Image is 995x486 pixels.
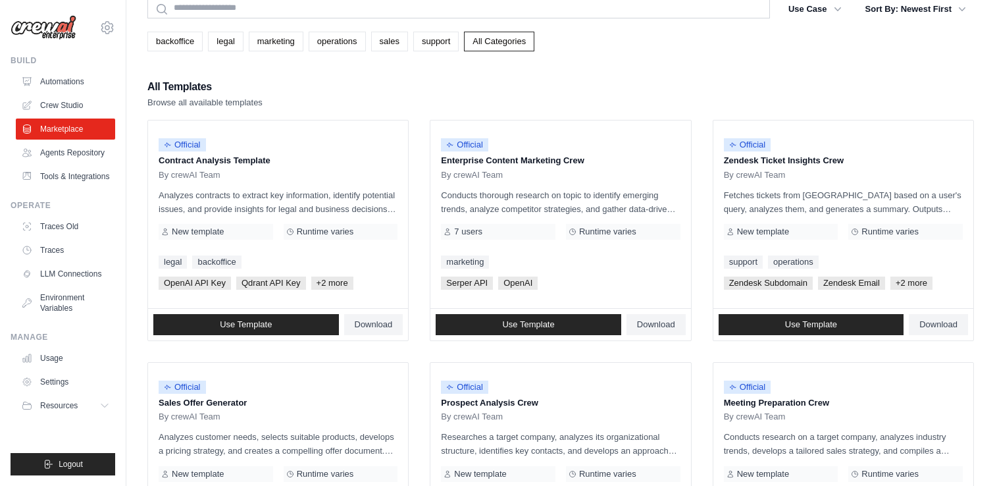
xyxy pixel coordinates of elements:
[355,319,393,330] span: Download
[441,396,680,410] p: Prospect Analysis Crew
[890,277,932,290] span: +2 more
[40,400,78,411] span: Resources
[16,142,115,163] a: Agents Repository
[16,240,115,261] a: Traces
[413,32,459,51] a: support
[11,453,115,475] button: Logout
[441,170,503,180] span: By crewAI Team
[159,430,397,458] p: Analyzes customer needs, selects suitable products, develops a pricing strategy, and creates a co...
[441,430,680,458] p: Researches a target company, analyzes its organizational structure, identifies key contacts, and ...
[159,138,206,151] span: Official
[16,71,115,92] a: Automations
[724,430,963,458] p: Conducts research on a target company, analyzes industry trends, develops a tailored sales strate...
[626,314,686,335] a: Download
[153,314,339,335] a: Use Template
[441,256,489,269] a: marketing
[159,396,397,410] p: Sales Offer Generator
[159,154,397,167] p: Contract Analysis Template
[236,277,306,290] span: Qdrant API Key
[724,256,763,269] a: support
[441,277,493,290] span: Serper API
[249,32,303,51] a: marketing
[441,188,680,216] p: Conducts thorough research on topic to identify emerging trends, analyze competitor strategies, a...
[441,138,488,151] span: Official
[159,188,397,216] p: Analyzes contracts to extract key information, identify potential issues, and provide insights fo...
[16,371,115,392] a: Settings
[464,32,534,51] a: All Categories
[11,55,115,66] div: Build
[861,227,919,237] span: Runtime varies
[436,314,621,335] a: Use Template
[861,469,919,479] span: Runtime varies
[579,227,636,237] span: Runtime varies
[297,469,354,479] span: Runtime varies
[737,227,789,237] span: New template
[441,154,680,167] p: Enterprise Content Marketing Crew
[637,319,675,330] span: Download
[159,277,231,290] span: OpenAI API Key
[454,469,506,479] span: New template
[147,78,263,96] h2: All Templates
[719,314,904,335] a: Use Template
[208,32,243,51] a: legal
[297,227,354,237] span: Runtime varies
[919,319,957,330] span: Download
[724,277,813,290] span: Zendesk Subdomain
[311,277,353,290] span: +2 more
[371,32,408,51] a: sales
[16,95,115,116] a: Crew Studio
[441,412,503,422] span: By crewAI Team
[724,138,771,151] span: Official
[454,227,482,237] span: 7 users
[818,277,885,290] span: Zendesk Email
[172,227,224,237] span: New template
[724,170,786,180] span: By crewAI Team
[147,96,263,109] p: Browse all available templates
[724,154,963,167] p: Zendesk Ticket Insights Crew
[16,263,115,284] a: LLM Connections
[579,469,636,479] span: Runtime varies
[16,216,115,237] a: Traces Old
[159,412,220,422] span: By crewAI Team
[502,319,554,330] span: Use Template
[785,319,837,330] span: Use Template
[309,32,366,51] a: operations
[16,166,115,187] a: Tools & Integrations
[16,348,115,369] a: Usage
[16,119,115,140] a: Marketplace
[11,15,76,40] img: Logo
[724,188,963,216] p: Fetches tickets from [GEOGRAPHIC_DATA] based on a user's query, analyzes them, and generates a su...
[16,287,115,319] a: Environment Variables
[192,256,241,269] a: backoffice
[768,256,819,269] a: operations
[441,381,488,394] span: Official
[159,170,220,180] span: By crewAI Team
[220,319,272,330] span: Use Template
[737,469,789,479] span: New template
[11,332,115,342] div: Manage
[344,314,403,335] a: Download
[11,200,115,211] div: Operate
[147,32,203,51] a: backoffice
[724,412,786,422] span: By crewAI Team
[159,256,187,269] a: legal
[498,277,538,290] span: OpenAI
[159,381,206,394] span: Official
[909,314,968,335] a: Download
[724,396,963,410] p: Meeting Preparation Crew
[16,395,115,416] button: Resources
[59,459,83,470] span: Logout
[172,469,224,479] span: New template
[724,381,771,394] span: Official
